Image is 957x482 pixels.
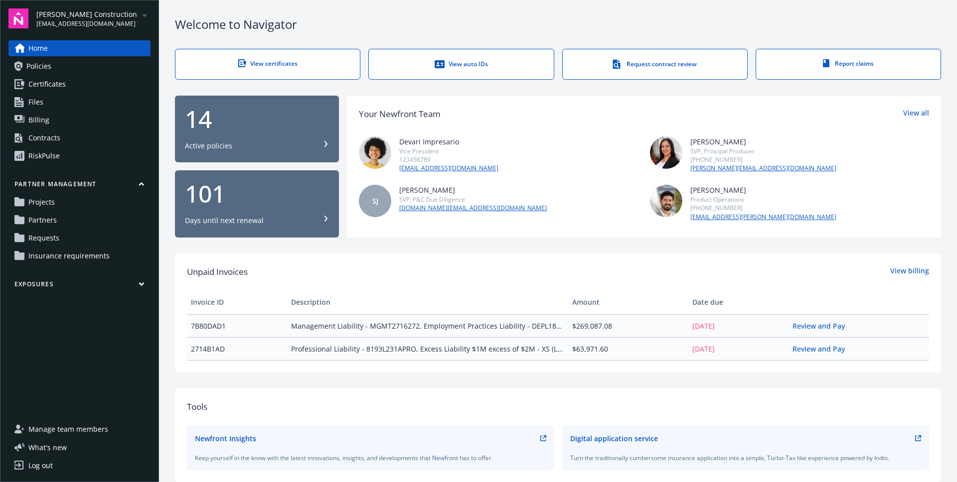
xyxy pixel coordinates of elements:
div: Contracts [28,130,60,146]
td: 7B80DAD1 [187,314,287,337]
span: Unpaid Invoices [187,265,248,278]
div: Devari Impresario [399,136,498,147]
button: What's new [8,442,83,453]
a: Review and Pay [793,344,853,354]
a: Projects [8,194,151,210]
span: Requests [28,230,59,246]
div: [PERSON_NAME] [690,136,836,147]
div: [PHONE_NUMBER] [690,155,836,164]
div: Report claims [776,59,921,68]
a: Insurance requirements [8,248,151,264]
td: [DATE] [688,314,789,337]
span: Files [28,94,43,110]
th: Date due [688,290,789,314]
a: Home [8,40,151,56]
a: Manage team members [8,421,151,437]
div: Turn the traditionally cumbersome insurance application into a simple, Turbo-Tax like experience ... [570,454,922,462]
div: View certificates [195,59,340,68]
div: [PERSON_NAME] [690,185,836,195]
span: Projects [28,194,55,210]
span: [PERSON_NAME] Construction [36,9,137,19]
div: Keep yourself in the know with the latest innovations, insights, and developments that Newfront h... [195,454,546,462]
td: $63,971.60 [568,337,688,360]
a: [DOMAIN_NAME][EMAIL_ADDRESS][DOMAIN_NAME] [399,204,547,213]
div: Tools [187,400,929,413]
button: Exposures [8,280,151,292]
div: 101 [185,182,329,206]
span: Billing [28,112,49,128]
a: Files [8,94,151,110]
div: Newfront Insights [195,433,256,444]
th: Description [287,290,568,314]
a: arrowDropDown [139,9,151,21]
button: [PERSON_NAME] Construction[EMAIL_ADDRESS][DOMAIN_NAME]arrowDropDown [36,8,151,28]
img: navigator-logo.svg [8,8,28,28]
td: $269,087.08 [568,314,688,337]
span: Insurance requirements [28,248,110,264]
span: Home [28,40,48,56]
a: Partners [8,212,151,228]
a: [PERSON_NAME][EMAIL_ADDRESS][DOMAIN_NAME] [690,164,836,173]
a: Review and Pay [793,321,853,331]
a: Requests [8,230,151,246]
div: Welcome to Navigator [175,16,941,33]
div: View auto IDs [389,59,533,69]
th: Invoice ID [187,290,287,314]
span: SJ [372,196,378,206]
span: Manage team members [28,421,108,437]
div: Days until next renewal [185,216,264,226]
div: RiskPulse [28,148,60,164]
a: View auto IDs [368,49,554,80]
a: Report claims [756,49,941,80]
a: RiskPulse [8,148,151,164]
span: Certificates [28,76,66,92]
a: View billing [890,265,929,278]
a: [EMAIL_ADDRESS][PERSON_NAME][DOMAIN_NAME] [690,213,836,222]
span: Policies [26,58,51,74]
img: photo [359,136,391,169]
div: Active policies [185,141,232,151]
img: photo [650,136,682,169]
button: Partner management [8,180,151,192]
div: Request contract review [583,59,727,69]
div: Product Operations [690,195,836,204]
div: Your Newfront Team [359,108,441,120]
a: Contracts [8,130,151,146]
div: [PERSON_NAME] [399,185,547,195]
a: View certificates [175,49,360,80]
span: [EMAIL_ADDRESS][DOMAIN_NAME] [36,19,137,28]
th: Amount [568,290,688,314]
span: Professional Liability - 8193L231APRO, Excess Liability $1M excess of $2M - XS (Laguna Niguel Pro... [291,344,564,354]
a: Policies [8,58,151,74]
button: 14Active policies [175,96,339,163]
a: Billing [8,112,151,128]
div: SVP, P&C Due Diligence [399,195,547,204]
img: photo [650,185,682,217]
a: Request contract review [562,49,748,80]
div: 123456789 [399,155,498,164]
a: View all [903,108,929,120]
span: What ' s new [28,442,67,453]
span: Management Liability - MGMT2716272, Employment Practices Liability - DEPL18971387, Cyber - C955Y9... [291,321,564,331]
span: Partners [28,212,57,228]
div: Digital application service [570,433,658,444]
td: 2714B1AD [187,337,287,360]
div: Log out [28,458,53,474]
td: [DATE] [688,337,789,360]
div: SVP, Principal Producer [690,147,836,155]
div: 14 [185,107,329,131]
div: [PHONE_NUMBER] [690,204,836,212]
a: Certificates [8,76,151,92]
button: 101Days until next renewal [175,170,339,238]
a: [EMAIL_ADDRESS][DOMAIN_NAME] [399,164,498,173]
div: Vice President [399,147,498,155]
